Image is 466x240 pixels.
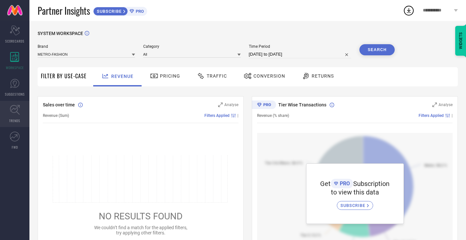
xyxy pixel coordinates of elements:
a: SUBSCRIBE [337,196,373,210]
span: TRENDS [9,118,20,123]
span: Get [320,180,331,188]
button: Search [359,44,395,55]
span: to view this data [331,188,379,196]
span: Returns [312,73,334,79]
input: Select time period [249,50,352,58]
span: WORKSPACE [6,65,24,70]
span: Category [143,44,241,49]
span: Revenue (% share) [257,113,289,118]
span: PRO [338,180,350,187]
span: Partner Insights [38,4,90,17]
div: Open download list [403,5,415,16]
span: SUGGESTIONS [5,92,25,97]
span: Sales over time [43,102,75,107]
span: SCORECARDS [5,39,25,44]
svg: Zoom [432,102,437,107]
span: | [452,113,453,118]
div: Premium [252,101,276,110]
span: Pricing [160,73,180,79]
span: NO RESULTS FOUND [99,211,182,222]
span: Tier Wise Transactions [278,102,326,107]
a: SUBSCRIBEPRO [93,5,147,16]
span: Filters Applied [204,113,230,118]
span: Analyse [439,102,453,107]
span: | [237,113,238,118]
span: Subscription [353,180,389,188]
span: Traffic [207,73,227,79]
span: PRO [134,9,144,14]
span: Time Period [249,44,352,49]
svg: Zoom [218,102,223,107]
span: SUBSCRIBE [94,9,123,14]
span: Filter By Use-Case [41,72,87,80]
span: Conversion [253,73,285,79]
span: FWD [12,145,18,150]
span: Brand [38,44,135,49]
span: Filters Applied [419,113,444,118]
span: Analyse [224,102,238,107]
span: Revenue [111,74,133,79]
span: SUBSCRIBE [340,203,367,208]
span: Revenue (Sum) [43,113,69,118]
span: SYSTEM WORKSPACE [38,31,83,36]
span: We couldn’t find a match for the applied filters, try applying other filters. [94,225,187,235]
